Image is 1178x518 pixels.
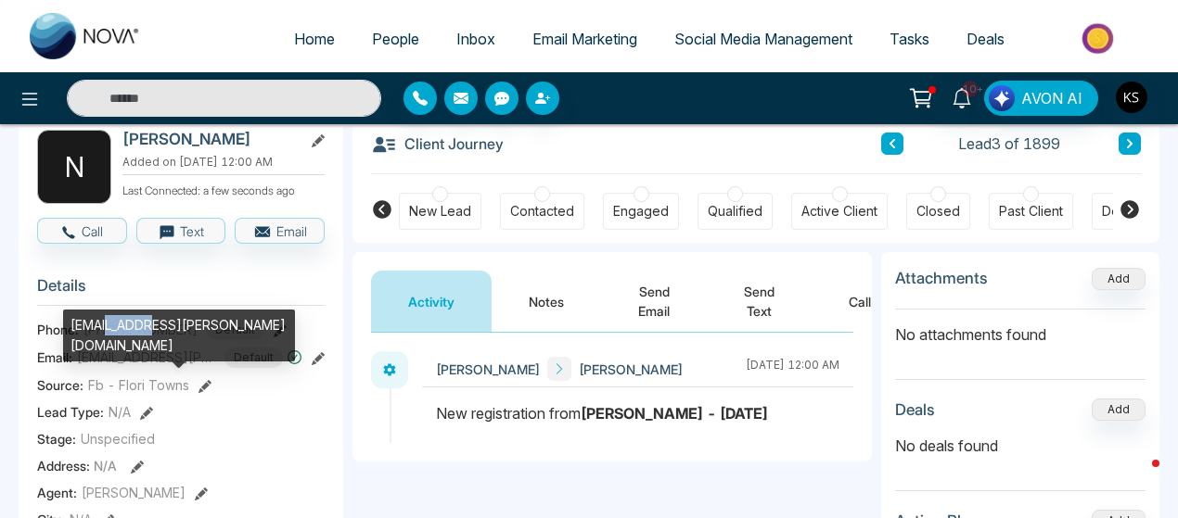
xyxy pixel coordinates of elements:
[294,30,335,48] span: Home
[37,456,117,475] span: Address:
[275,21,353,57] a: Home
[409,202,471,221] div: New Lead
[122,130,295,148] h2: [PERSON_NAME]
[235,218,325,244] button: Email
[372,30,419,48] span: People
[989,85,1015,111] img: Lead Flow
[37,218,127,244] button: Call
[94,458,117,474] span: N/A
[890,30,929,48] span: Tasks
[962,81,979,97] span: 10+
[801,202,877,221] div: Active Client
[1092,270,1146,285] span: Add
[353,21,438,57] a: People
[1032,18,1167,59] img: Market-place.gif
[940,81,984,113] a: 10+
[613,202,669,221] div: Engaged
[438,21,514,57] a: Inbox
[37,402,104,422] span: Lead Type:
[81,429,155,449] span: Unspecified
[37,375,83,395] span: Source:
[1115,455,1159,499] iframe: Intercom live chat
[37,276,325,305] h3: Details
[63,310,295,361] div: [EMAIL_ADDRESS][PERSON_NAME][DOMAIN_NAME]
[510,202,574,221] div: Contacted
[88,375,189,395] span: Fb - Flori Towns
[37,347,72,367] span: Email:
[456,30,495,48] span: Inbox
[707,271,812,332] button: Send Text
[492,271,601,332] button: Notes
[122,154,325,171] p: Added on [DATE] 12:00 AM
[37,320,79,339] span: Phone:
[958,133,1060,155] span: Lead 3 of 1899
[37,483,77,502] span: Agent:
[122,179,325,199] p: Last Connected: a few seconds ago
[601,271,707,332] button: Send Email
[746,357,839,381] div: [DATE] 12:00 AM
[37,130,111,204] div: N
[967,30,1005,48] span: Deals
[895,400,935,419] h3: Deals
[984,81,1098,116] button: AVON AI
[871,21,948,57] a: Tasks
[371,130,504,158] h3: Client Journey
[1021,87,1082,109] span: AVON AI
[436,360,540,379] span: [PERSON_NAME]
[895,310,1146,346] p: No attachments found
[999,202,1063,221] div: Past Client
[916,202,960,221] div: Closed
[579,360,683,379] span: [PERSON_NAME]
[514,21,656,57] a: Email Marketing
[82,483,186,502] span: [PERSON_NAME]
[895,435,1146,457] p: No deals found
[895,269,988,287] h3: Attachments
[1116,82,1147,113] img: User Avatar
[136,218,226,244] button: Text
[812,271,908,332] button: Call
[532,30,637,48] span: Email Marketing
[948,21,1023,57] a: Deals
[1092,398,1146,421] button: Add
[674,30,852,48] span: Social Media Management
[708,202,762,221] div: Qualified
[656,21,871,57] a: Social Media Management
[109,402,131,422] span: N/A
[371,271,492,332] button: Activity
[30,13,141,59] img: Nova CRM Logo
[37,429,76,449] span: Stage:
[1092,268,1146,290] button: Add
